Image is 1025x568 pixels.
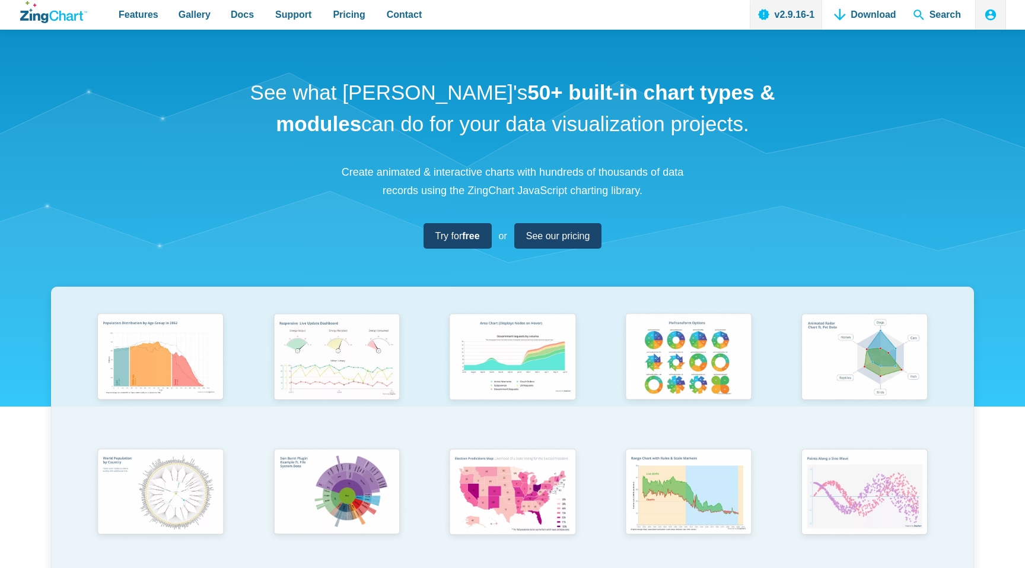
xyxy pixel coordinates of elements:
[387,7,422,23] span: Contact
[266,443,407,544] img: Sun Burst Plugin Example ft. File System Data
[462,231,479,241] strong: free
[499,228,507,244] span: or
[526,228,590,244] span: See our pricing
[618,308,759,408] img: Pie Transform Options
[119,7,158,23] span: Features
[179,7,211,23] span: Gallery
[335,163,690,199] p: Create animated & interactive charts with hundreds of thousands of data records using the ZingCha...
[90,443,231,544] img: World Population by Country
[424,223,492,249] a: Try forfree
[442,443,582,544] img: Election Predictions Map
[266,308,407,408] img: Responsive Live Update Dashboard
[333,7,365,23] span: Pricing
[72,308,249,443] a: Population Distribution by Age Group in 2052
[231,7,254,23] span: Docs
[794,443,935,544] img: Points Along a Sine Wave
[514,223,602,249] a: See our pricing
[275,7,311,23] span: Support
[794,308,935,408] img: Animated Radar Chart ft. Pet Data
[246,77,779,139] h1: See what [PERSON_NAME]'s can do for your data visualization projects.
[249,308,425,443] a: Responsive Live Update Dashboard
[90,308,231,408] img: Population Distribution by Age Group in 2052
[442,308,582,408] img: Area Chart (Displays Nodes on Hover)
[600,308,776,443] a: Pie Transform Options
[776,308,953,443] a: Animated Radar Chart ft. Pet Data
[425,308,601,443] a: Area Chart (Displays Nodes on Hover)
[276,81,775,135] strong: 50+ built-in chart types & modules
[618,443,759,544] img: Range Chart with Rultes & Scale Markers
[20,1,87,23] a: ZingChart Logo. Click to return to the homepage
[435,228,480,244] span: Try for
